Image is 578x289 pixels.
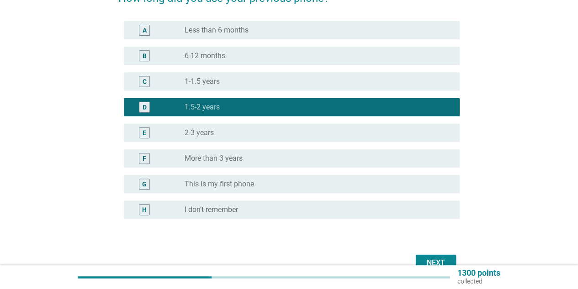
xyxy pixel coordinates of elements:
label: Less than 6 months [185,26,249,35]
label: 1.5-2 years [185,103,220,112]
div: F [143,154,146,164]
div: D [143,103,147,112]
label: I don’t remember [185,205,238,214]
div: G [142,180,147,189]
label: 1-1.5 years [185,77,220,86]
label: 2-3 years [185,128,214,137]
div: A [143,26,147,35]
label: 6-12 months [185,51,225,60]
div: B [143,51,147,61]
p: collected [457,277,500,285]
div: H [142,205,147,215]
button: Next [416,255,456,271]
div: Next [423,257,449,268]
div: C [143,77,147,87]
label: More than 3 years [185,154,243,163]
p: 1300 points [457,269,500,277]
label: This is my first phone [185,180,254,189]
div: E [143,128,146,138]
